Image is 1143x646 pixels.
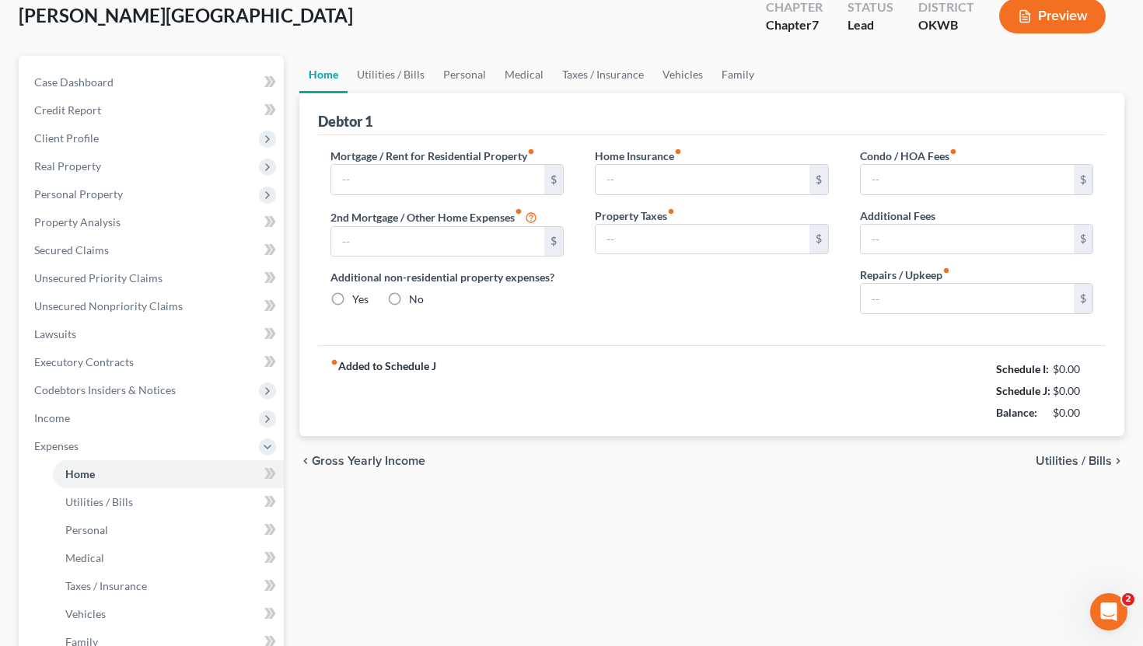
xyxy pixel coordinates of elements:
[1112,455,1124,467] i: chevron_right
[330,148,535,164] label: Mortgage / Rent for Residential Property
[848,16,893,34] div: Lead
[515,208,523,215] i: fiber_manual_record
[596,225,809,254] input: --
[53,516,284,544] a: Personal
[595,208,675,224] label: Property Taxes
[1074,165,1092,194] div: $
[1036,455,1112,467] span: Utilities / Bills
[595,148,682,164] label: Home Insurance
[1090,593,1127,630] iframe: Intercom live chat
[861,225,1075,254] input: --
[53,544,284,572] a: Medical
[812,17,819,32] span: 7
[860,267,950,283] label: Repairs / Upkeep
[1053,383,1094,399] div: $0.00
[22,96,284,124] a: Credit Report
[553,56,653,93] a: Taxes / Insurance
[809,225,828,254] div: $
[330,269,565,285] label: Additional non-residential property expenses?
[861,284,1075,313] input: --
[53,572,284,600] a: Taxes / Insurance
[809,165,828,194] div: $
[65,551,104,564] span: Medical
[330,208,537,226] label: 2nd Mortgage / Other Home Expenses
[34,75,114,89] span: Case Dashboard
[22,348,284,376] a: Executory Contracts
[65,523,108,536] span: Personal
[53,460,284,488] a: Home
[495,56,553,93] a: Medical
[34,383,176,396] span: Codebtors Insiders & Notices
[53,600,284,628] a: Vehicles
[331,227,545,257] input: --
[1053,405,1094,421] div: $0.00
[712,56,764,93] a: Family
[65,495,133,508] span: Utilities / Bills
[674,148,682,155] i: fiber_manual_record
[22,320,284,348] a: Lawsuits
[330,358,436,424] strong: Added to Schedule J
[34,243,109,257] span: Secured Claims
[19,4,353,26] span: [PERSON_NAME][GEOGRAPHIC_DATA]
[527,148,535,155] i: fiber_manual_record
[299,455,425,467] button: chevron_left Gross Yearly Income
[348,56,434,93] a: Utilities / Bills
[22,236,284,264] a: Secured Claims
[996,406,1037,419] strong: Balance:
[318,112,372,131] div: Debtor 1
[1074,284,1092,313] div: $
[352,292,369,307] label: Yes
[34,103,101,117] span: Credit Report
[22,68,284,96] a: Case Dashboard
[942,267,950,274] i: fiber_manual_record
[667,208,675,215] i: fiber_manual_record
[34,187,123,201] span: Personal Property
[766,16,823,34] div: Chapter
[861,165,1075,194] input: --
[312,455,425,467] span: Gross Yearly Income
[34,439,79,452] span: Expenses
[22,208,284,236] a: Property Analysis
[653,56,712,93] a: Vehicles
[330,358,338,366] i: fiber_manual_record
[331,165,545,194] input: --
[949,148,957,155] i: fiber_manual_record
[1122,593,1134,606] span: 2
[34,131,99,145] span: Client Profile
[34,411,70,424] span: Income
[65,467,95,480] span: Home
[1053,361,1094,377] div: $0.00
[860,148,957,164] label: Condo / HOA Fees
[1074,225,1092,254] div: $
[299,56,348,93] a: Home
[860,208,935,224] label: Additional Fees
[996,362,1049,375] strong: Schedule I:
[34,271,163,285] span: Unsecured Priority Claims
[544,227,563,257] div: $
[544,165,563,194] div: $
[53,488,284,516] a: Utilities / Bills
[34,327,76,340] span: Lawsuits
[34,215,121,229] span: Property Analysis
[409,292,424,307] label: No
[996,384,1050,397] strong: Schedule J:
[65,579,147,592] span: Taxes / Insurance
[65,607,106,620] span: Vehicles
[596,165,809,194] input: --
[1036,455,1124,467] button: Utilities / Bills chevron_right
[434,56,495,93] a: Personal
[299,455,312,467] i: chevron_left
[34,159,101,173] span: Real Property
[22,264,284,292] a: Unsecured Priority Claims
[22,292,284,320] a: Unsecured Nonpriority Claims
[34,299,183,313] span: Unsecured Nonpriority Claims
[918,16,974,34] div: OKWB
[34,355,134,368] span: Executory Contracts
